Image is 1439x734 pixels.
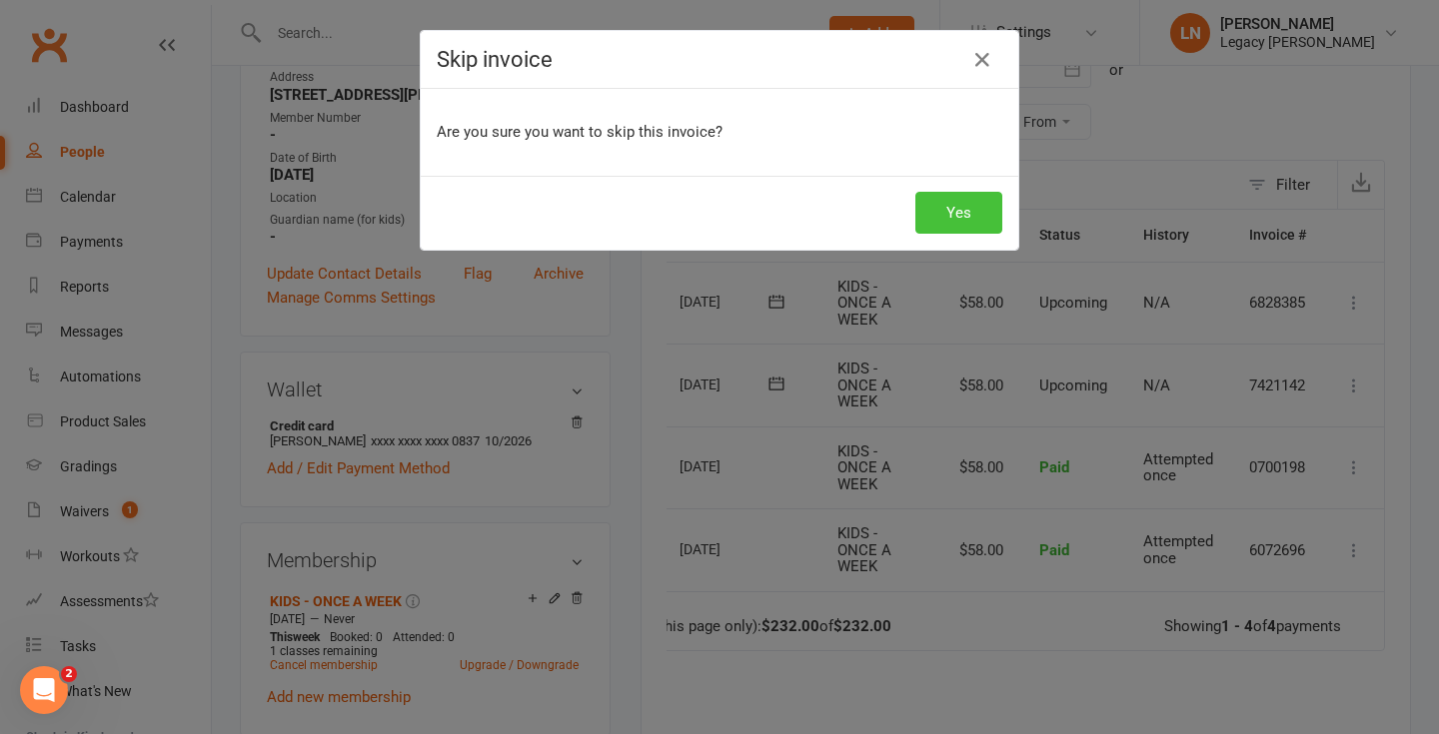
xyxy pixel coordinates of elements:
[966,44,998,76] button: Close
[20,666,68,714] iframe: Intercom live chat
[915,192,1002,234] button: Yes
[61,666,77,682] span: 2
[437,47,1002,72] h4: Skip invoice
[437,123,722,141] span: Are you sure you want to skip this invoice?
